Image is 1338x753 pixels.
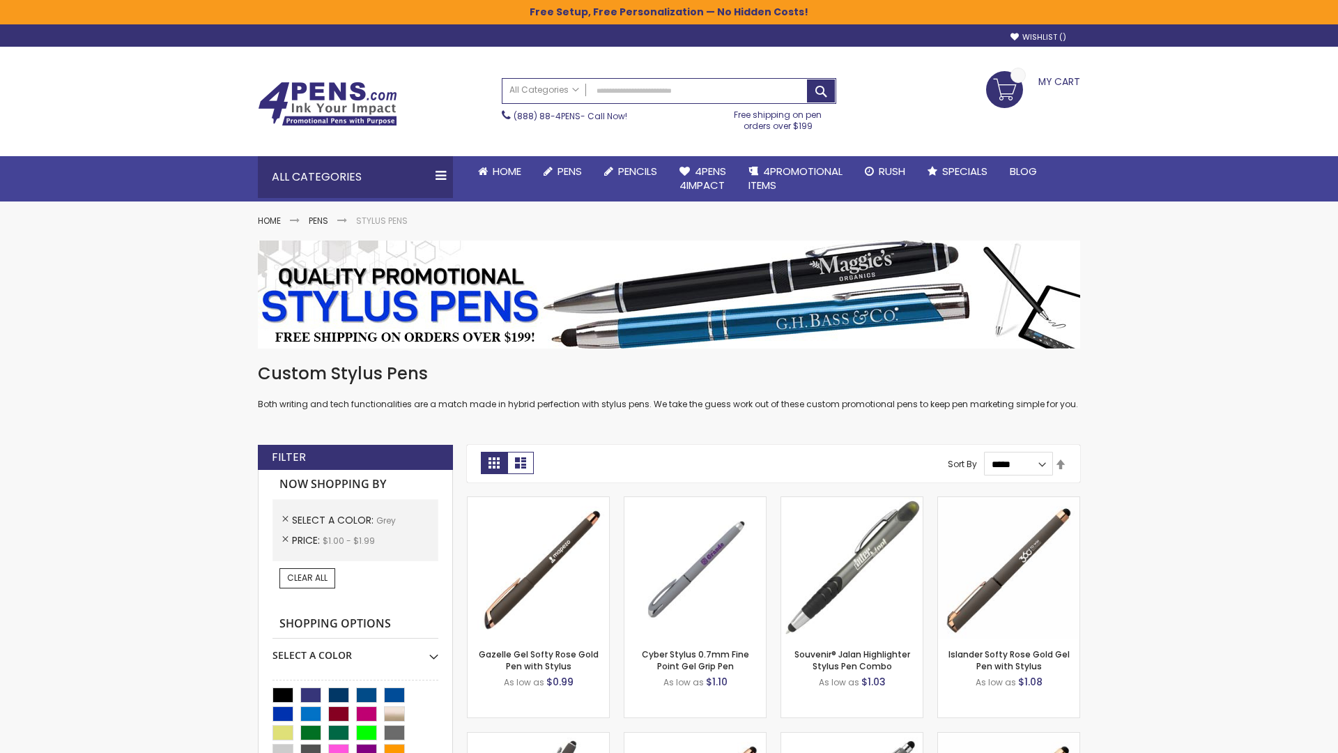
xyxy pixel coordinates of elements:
[1018,675,1043,689] span: $1.08
[258,363,1080,411] div: Both writing and tech functionalities are a match made in hybrid perfection with stylus pens. We ...
[504,676,544,688] span: As low as
[287,572,328,584] span: Clear All
[493,164,521,178] span: Home
[948,648,1070,671] a: Islander Softy Rose Gold Gel Pen with Stylus
[938,497,1079,639] img: Islander Softy Rose Gold Gel Pen with Stylus-Grey
[309,215,328,227] a: Pens
[557,164,582,178] span: Pens
[916,156,999,187] a: Specials
[781,496,923,508] a: Souvenir® Jalan Highlighter Stylus Pen Combo-Grey
[938,496,1079,508] a: Islander Softy Rose Gold Gel Pen with Stylus-Grey
[258,363,1080,385] h1: Custom Stylus Pens
[624,496,766,508] a: Cyber Stylus 0.7mm Fine Point Gel Grip Pen-Grey
[481,452,507,474] strong: Grid
[258,156,453,198] div: All Categories
[737,156,854,201] a: 4PROMOTIONALITEMS
[514,110,580,122] a: (888) 88-4PENS
[938,732,1079,744] a: Islander Softy Rose Gold Gel Pen with Stylus - ColorJet Imprint-Grey
[292,533,323,547] span: Price
[272,470,438,499] strong: Now Shopping by
[879,164,905,178] span: Rush
[668,156,737,201] a: 4Pens4impact
[467,156,532,187] a: Home
[279,568,335,588] a: Clear All
[642,648,749,671] a: Cyber Stylus 0.7mm Fine Point Gel Grip Pen
[1010,32,1066,43] a: Wishlist
[624,497,766,639] img: Cyber Stylus 0.7mm Fine Point Gel Grip Pen-Grey
[258,82,397,126] img: 4Pens Custom Pens and Promotional Products
[706,675,728,689] span: $1.10
[593,156,668,187] a: Pencils
[502,79,586,102] a: All Categories
[272,609,438,639] strong: Shopping Options
[720,104,837,132] div: Free shipping on pen orders over $199
[819,676,859,688] span: As low as
[323,535,375,547] span: $1.00 - $1.99
[794,648,910,671] a: Souvenir® Jalan Highlighter Stylus Pen Combo
[356,215,408,227] strong: Stylus Pens
[663,676,704,688] span: As low as
[258,215,281,227] a: Home
[509,84,579,96] span: All Categories
[272,639,438,662] div: Select A Color
[272,450,306,465] strong: Filter
[781,732,923,744] a: Minnelli Softy Pen with Stylus - Laser Engraved-Grey
[479,648,599,671] a: Gazelle Gel Softy Rose Gold Pen with Stylus
[624,732,766,744] a: Gazelle Gel Softy Rose Gold Pen with Stylus - ColorJet-Grey
[468,732,609,744] a: Custom Soft Touch® Metal Pens with Stylus-Grey
[976,676,1016,688] span: As low as
[258,241,1080,349] img: Stylus Pens
[532,156,593,187] a: Pens
[942,164,987,178] span: Specials
[748,164,843,192] span: 4PROMOTIONAL ITEMS
[781,497,923,639] img: Souvenir® Jalan Highlighter Stylus Pen Combo-Grey
[861,675,886,689] span: $1.03
[546,675,574,689] span: $0.99
[854,156,916,187] a: Rush
[618,164,657,178] span: Pencils
[292,513,376,527] span: Select A Color
[468,496,609,508] a: Gazelle Gel Softy Rose Gold Pen with Stylus-Grey
[376,515,396,526] span: Grey
[514,110,627,122] span: - Call Now!
[679,164,726,192] span: 4Pens 4impact
[999,156,1048,187] a: Blog
[468,497,609,639] img: Gazelle Gel Softy Rose Gold Pen with Stylus-Grey
[1010,164,1037,178] span: Blog
[948,458,977,470] label: Sort By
